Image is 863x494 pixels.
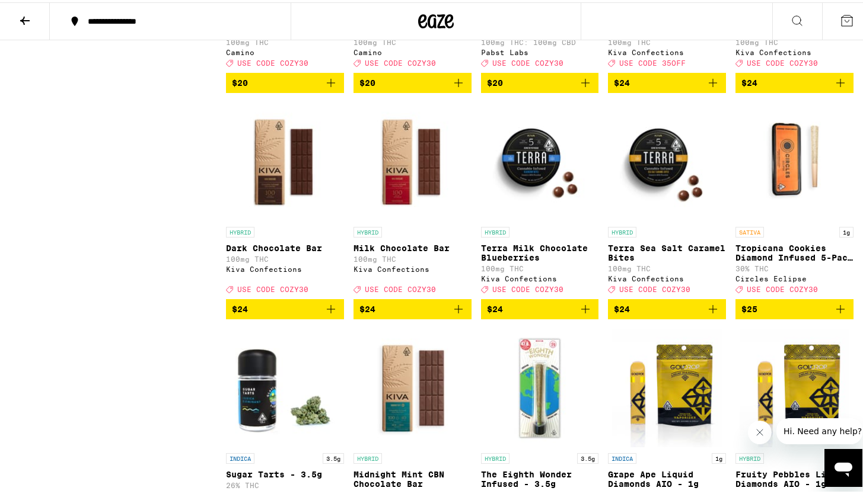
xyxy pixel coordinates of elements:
p: 100mg THC: 100mg CBD [481,36,599,44]
span: USE CODE COZY30 [619,283,690,291]
img: Froot - The Eighth Wonder Infused - 3.5g [481,326,599,445]
img: Kiva Confections - Midnight Mint CBN Chocolate Bar [354,326,472,445]
div: Kiva Confections [735,46,854,54]
span: USE CODE COZY30 [237,283,308,291]
button: Add to bag [608,70,726,91]
p: HYBRID [608,224,636,235]
button: Add to bag [354,70,472,91]
p: 100mg THC [608,262,726,270]
iframe: Close message [748,418,772,442]
span: USE CODE COZY30 [747,57,818,65]
p: Terra Milk Chocolate Blueberries [481,241,599,260]
p: Terra Sea Salt Caramel Bites [608,241,726,260]
span: $24 [614,302,630,312]
p: HYBRID [735,451,764,461]
div: Kiva Confections [226,263,344,271]
div: Pabst Labs [481,46,599,54]
span: USE CODE COZY30 [492,283,563,291]
div: Kiva Confections [481,272,599,280]
a: Open page for Tropicana Cookies Diamond Infused 5-Pack - 3.5g from Circles Eclipse [735,100,854,297]
div: Camino [354,46,472,54]
img: GoldDrop - Fruity Pebbles Liquid Diamonds AIO - 1g [740,326,849,445]
p: 100mg THC [608,36,726,44]
span: USE CODE COZY30 [237,57,308,65]
button: Add to bag [226,70,344,91]
p: Tropicana Cookies Diamond Infused 5-Pack - 3.5g [735,241,854,260]
span: $20 [232,76,248,85]
span: $24 [614,76,630,85]
button: Add to bag [226,297,344,317]
p: Milk Chocolate Bar [354,241,472,251]
p: 100mg THC [226,36,344,44]
span: $25 [741,302,757,312]
p: HYBRID [226,224,254,235]
button: Add to bag [481,70,599,91]
p: HYBRID [354,224,382,235]
p: INDICA [608,451,636,461]
p: Sugar Tarts - 3.5g [226,467,344,477]
p: INDICA [226,451,254,461]
button: Add to bag [354,297,472,317]
a: Open page for Terra Milk Chocolate Blueberries from Kiva Confections [481,100,599,297]
img: Kiva Confections - Terra Sea Salt Caramel Bites [608,100,726,219]
p: SATIVA [735,224,764,235]
p: 1g [712,451,726,461]
img: Glass House - Sugar Tarts - 3.5g [226,326,344,445]
p: Dark Chocolate Bar [226,241,344,251]
img: GoldDrop - Grape Ape Liquid Diamonds AIO - 1g [612,326,722,445]
p: HYBRID [354,451,382,461]
span: $24 [359,302,375,312]
button: Add to bag [735,297,854,317]
span: USE CODE COZY30 [492,57,563,65]
p: 100mg THC [354,253,472,261]
p: 3.5g [577,451,598,461]
span: $20 [487,76,503,85]
button: Add to bag [481,297,599,317]
span: $24 [487,302,503,312]
div: Kiva Confections [608,272,726,280]
span: USE CODE COZY30 [747,283,818,291]
p: HYBRID [481,451,509,461]
a: Open page for Milk Chocolate Bar from Kiva Confections [354,100,472,297]
p: 30% THC [735,262,854,270]
button: Add to bag [735,70,854,91]
img: Kiva Confections - Dark Chocolate Bar [226,100,344,219]
p: 100mg THC [226,253,344,261]
span: USE CODE 35OFF [619,57,686,65]
div: Circles Eclipse [735,272,854,280]
p: Grape Ape Liquid Diamonds AIO - 1g [608,467,726,486]
iframe: Message from company [776,416,862,442]
img: Circles Eclipse - Tropicana Cookies Diamond Infused 5-Pack - 3.5g [735,100,854,219]
a: Open page for Dark Chocolate Bar from Kiva Confections [226,100,344,297]
p: 1g [839,224,854,235]
p: 3.5g [323,451,344,461]
iframe: Button to launch messaging window [824,447,862,485]
div: Kiva Confections [354,263,472,271]
span: USE CODE COZY30 [365,57,436,65]
span: $24 [741,76,757,85]
img: Kiva Confections - Terra Milk Chocolate Blueberries [481,100,599,219]
a: Open page for Terra Sea Salt Caramel Bites from Kiva Confections [608,100,726,297]
p: 100mg THC [735,36,854,44]
p: 26% THC [226,479,344,487]
p: The Eighth Wonder Infused - 3.5g [481,467,599,486]
img: Kiva Confections - Milk Chocolate Bar [354,100,472,219]
span: $20 [359,76,375,85]
button: Add to bag [608,297,726,317]
div: Camino [226,46,344,54]
p: 100mg THC [354,36,472,44]
span: $24 [232,302,248,312]
p: HYBRID [481,224,509,235]
div: Kiva Confections [608,46,726,54]
p: 100mg THC [481,262,599,270]
p: Midnight Mint CBN Chocolate Bar [354,467,472,486]
p: Fruity Pebbles Liquid Diamonds AIO - 1g [735,467,854,486]
span: USE CODE COZY30 [365,283,436,291]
